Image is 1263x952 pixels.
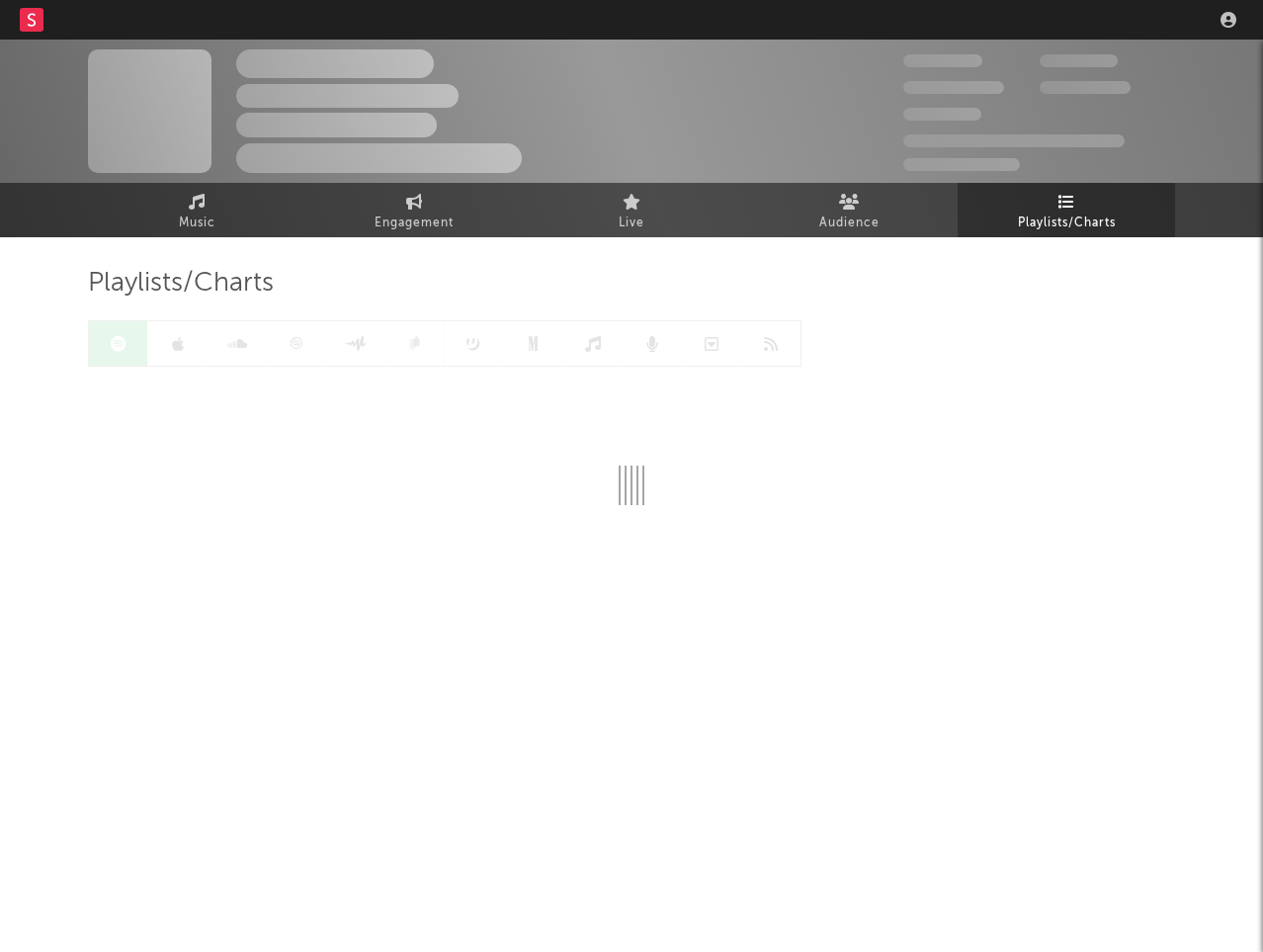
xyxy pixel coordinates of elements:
span: Live [619,212,644,235]
a: Music [88,183,305,237]
span: Audience [819,212,880,235]
span: 100,000 [903,108,981,121]
a: Live [523,183,740,237]
span: 100,000 [1040,54,1118,67]
span: 50,000,000 [903,81,1004,94]
span: 50,000,000 Monthly Listeners [903,134,1125,147]
a: Playlists/Charts [958,183,1175,237]
span: Playlists/Charts [1018,212,1116,235]
span: Jump Score: 85.0 [903,158,1020,171]
a: Audience [740,183,958,237]
span: Playlists/Charts [88,272,274,296]
span: Engagement [375,212,454,235]
span: Music [179,212,215,235]
span: 300,000 [903,54,982,67]
a: Engagement [305,183,523,237]
span: 1,000,000 [1040,81,1131,94]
